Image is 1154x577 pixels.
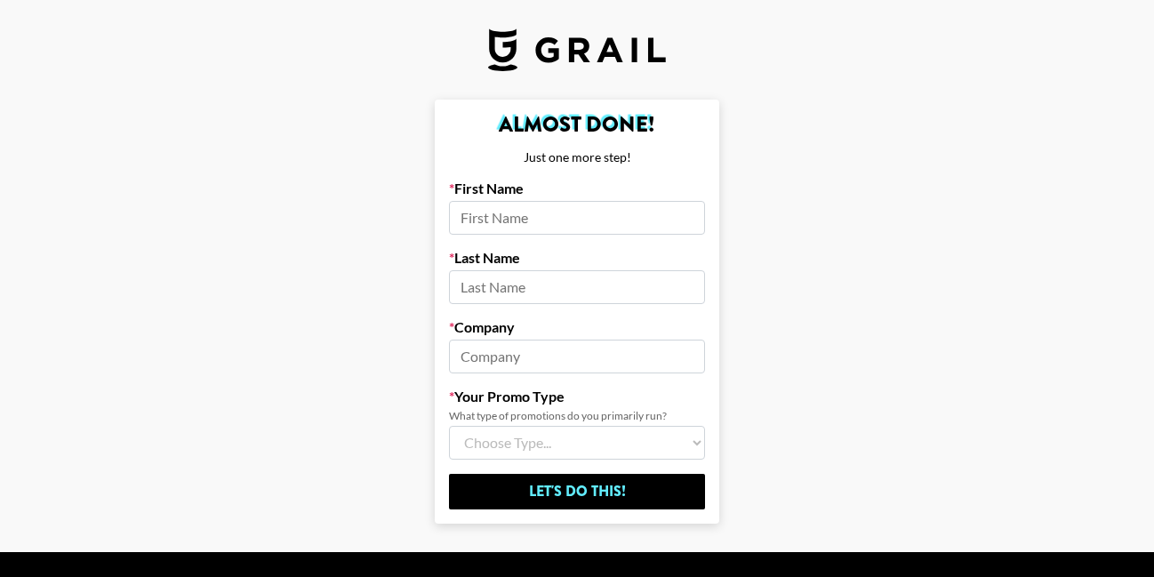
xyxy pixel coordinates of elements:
[449,318,705,336] label: Company
[449,180,705,197] label: First Name
[449,114,705,135] h2: Almost Done!
[449,409,705,422] div: What type of promotions do you primarily run?
[449,340,705,373] input: Company
[449,249,705,267] label: Last Name
[449,388,705,405] label: Your Promo Type
[488,28,666,71] img: Grail Talent Logo
[449,474,705,509] input: Let's Do This!
[449,201,705,235] input: First Name
[449,149,705,165] div: Just one more step!
[449,270,705,304] input: Last Name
